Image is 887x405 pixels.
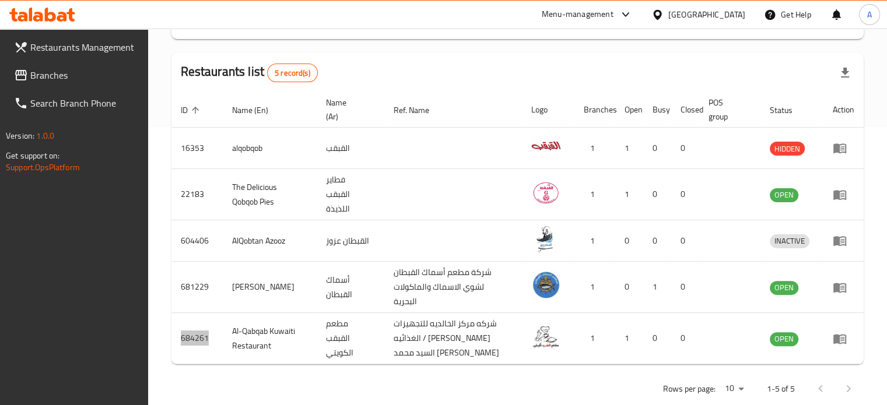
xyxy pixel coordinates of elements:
[574,169,615,220] td: 1
[30,40,139,54] span: Restaurants Management
[671,169,699,220] td: 0
[867,8,872,21] span: A
[384,262,522,313] td: شركة مطعم أسماك القبطان لشوي الاسماك والماكولات البحرية
[643,220,671,262] td: 0
[30,96,139,110] span: Search Branch Phone
[6,148,59,163] span: Get support on:
[663,382,716,396] p: Rows per page:
[171,262,223,313] td: 681229
[574,262,615,313] td: 1
[522,92,574,128] th: Logo
[643,262,671,313] td: 1
[643,313,671,364] td: 0
[767,382,795,396] p: 1-5 of 5
[833,332,854,346] div: Menu
[6,160,80,175] a: Support.OpsPlatform
[181,63,318,82] h2: Restaurants list
[317,313,384,364] td: مطعم القبقب الكويتي
[671,313,699,364] td: 0
[223,313,317,364] td: Al-Qabqab Kuwaiti Restaurant
[671,262,699,313] td: 0
[615,169,643,220] td: 1
[181,103,203,117] span: ID
[394,103,444,117] span: Ref. Name
[770,281,798,294] span: OPEN
[720,380,748,397] div: Rows per page:
[5,33,148,61] a: Restaurants Management
[833,280,854,294] div: Menu
[615,313,643,364] td: 1
[326,96,370,124] span: Name (Ar)
[671,92,699,128] th: Closed
[531,178,560,207] img: The Delicious Qobqob Pies
[171,169,223,220] td: 22183
[668,8,745,21] div: [GEOGRAPHIC_DATA]
[542,8,613,22] div: Menu-management
[223,262,317,313] td: [PERSON_NAME]
[709,96,746,124] span: POS group
[531,224,560,253] img: AlQobtan Azooz
[36,128,54,143] span: 1.0.0
[574,220,615,262] td: 1
[643,128,671,169] td: 0
[615,92,643,128] th: Open
[615,220,643,262] td: 0
[531,131,560,160] img: alqobqob
[171,220,223,262] td: 604406
[770,188,798,202] span: OPEN
[770,103,808,117] span: Status
[6,128,34,143] span: Version:
[384,313,522,364] td: شركه مركز الخالديه للتجهيزات الغذائيه / [PERSON_NAME] السيد محمد [PERSON_NAME]
[833,188,854,202] div: Menu
[770,234,809,248] span: INACTIVE
[823,92,864,128] th: Action
[671,220,699,262] td: 0
[770,142,805,156] span: HIDDEN
[833,234,854,248] div: Menu
[615,262,643,313] td: 0
[770,332,798,346] span: OPEN
[643,92,671,128] th: Busy
[171,313,223,364] td: 684261
[531,270,560,300] img: Asmak Alqubtan
[615,128,643,169] td: 1
[831,59,859,87] div: Export file
[643,169,671,220] td: 0
[5,61,148,89] a: Branches
[317,128,384,169] td: القبقب
[317,220,384,262] td: القبطان عزوز
[531,322,560,351] img: Al-Qabqab Kuwaiti Restaurant
[223,128,317,169] td: alqobqob
[232,103,283,117] span: Name (En)
[223,169,317,220] td: The Delicious Qobqob Pies
[833,141,854,155] div: Menu
[574,313,615,364] td: 1
[223,220,317,262] td: AlQobtan Azooz
[574,128,615,169] td: 1
[268,68,317,79] span: 5 record(s)
[171,128,223,169] td: 16353
[317,169,384,220] td: فطاير القبقب اللذيذة
[671,128,699,169] td: 0
[30,68,139,82] span: Branches
[171,92,864,364] table: enhanced table
[5,89,148,117] a: Search Branch Phone
[317,262,384,313] td: أسماك القبطان
[574,92,615,128] th: Branches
